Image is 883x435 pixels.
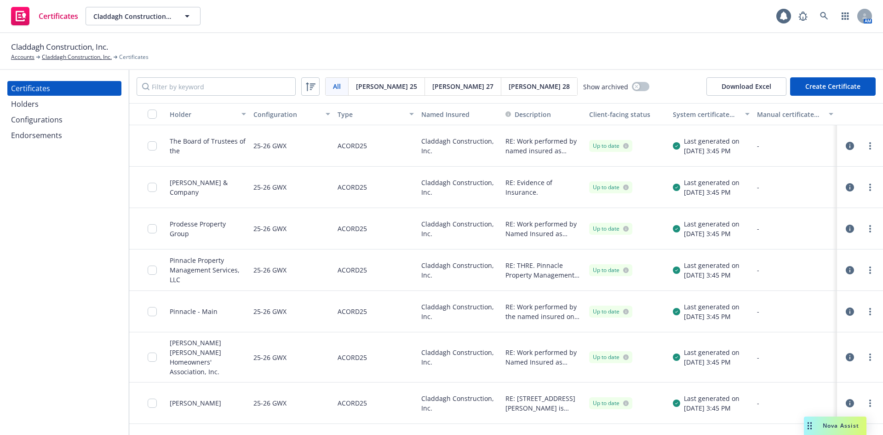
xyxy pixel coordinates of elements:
[338,338,367,377] div: ACORD25
[356,81,417,91] span: [PERSON_NAME] 25
[418,103,501,125] button: Named Insured
[253,131,287,161] div: 25-26 GWX
[684,136,740,146] div: Last generated on
[757,398,833,408] div: -
[334,103,418,125] button: Type
[93,12,173,21] span: Claddagh Construction, Inc.
[253,255,287,285] div: 25-26 GWX
[170,307,218,316] div: Pinnacle - Main
[583,82,628,92] span: Show archived
[148,141,157,151] input: Toggle Row Selected
[757,307,833,316] div: -
[11,97,39,111] div: Holders
[170,219,246,238] div: Prodesse Property Group
[418,291,501,332] div: Claddagh Construction, Inc.
[706,77,786,96] span: Download Excel
[7,128,121,143] a: Endorsements
[593,225,629,233] div: Up to date
[865,140,876,151] a: more
[253,338,287,377] div: 25-26 GWX
[86,7,201,25] button: Claddagh Construction, Inc.
[119,53,149,61] span: Certificates
[757,224,833,233] div: -
[865,352,876,363] a: more
[815,7,833,25] a: Search
[148,224,157,233] input: Toggle Row Selected
[11,128,62,143] div: Endorsements
[418,208,501,249] div: Claddagh Construction, Inc.
[418,167,501,208] div: Claddagh Construction, Inc.
[338,255,367,285] div: ACORD25
[684,229,740,238] div: [DATE] 3:45 PM
[505,178,582,197] button: RE: Evidence of Insurance.
[684,312,740,321] div: [DATE] 3:45 PM
[865,306,876,317] a: more
[593,266,629,274] div: Up to date
[253,110,320,119] div: Configuration
[865,223,876,234] a: more
[253,388,287,418] div: 25-26 GWX
[7,112,121,127] a: Configurations
[42,53,112,61] a: Claddagh Construction, Inc.
[421,110,498,119] div: Named Insured
[505,261,582,280] button: RE: THRE. Pinnacle Property Management Services, LLC., its subsidiaries and the ownership entitie...
[865,182,876,193] a: more
[505,110,551,119] button: Description
[505,348,582,367] button: RE: Work performed by Named Insured as required by written contract. [PERSON_NAME] [PERSON_NAME] ...
[865,398,876,409] a: more
[170,136,246,156] div: The Board of Trustees of the
[593,399,629,407] div: Up to date
[593,353,629,361] div: Up to date
[865,265,876,276] a: more
[148,266,157,275] input: Toggle Row Selected
[166,103,250,125] button: Holder
[11,112,63,127] div: Configurations
[253,172,287,202] div: 25-26 GWX
[170,338,246,377] div: [PERSON_NAME] [PERSON_NAME] Homeowners' Association, Inc.
[11,41,108,53] span: Claddagh Construction, Inc.
[593,142,629,150] div: Up to date
[823,422,859,429] span: Nova Assist
[253,214,287,244] div: 25-26 GWX
[253,296,287,326] div: 25-26 GWX
[39,12,78,20] span: Certificates
[170,398,221,408] div: [PERSON_NAME]
[338,110,404,119] div: Type
[684,394,740,403] div: Last generated on
[836,7,854,25] a: Switch app
[432,81,493,91] span: [PERSON_NAME] 27
[684,178,740,187] div: Last generated on
[509,81,570,91] span: [PERSON_NAME] 28
[7,81,121,96] a: Certificates
[794,7,812,25] a: Report a Bug
[338,388,367,418] div: ACORD25
[418,332,501,383] div: Claddagh Construction, Inc.
[148,353,157,362] input: Toggle Row Selected
[757,110,823,119] div: Manual certificate last generated
[7,3,82,29] a: Certificates
[505,136,582,156] button: RE: Work performed by named insured as required by written contract. The Board of Trustees of the...
[11,81,50,96] div: Certificates
[757,182,833,192] div: -
[170,178,246,197] div: [PERSON_NAME] & Company
[170,255,246,284] div: Pinnacle Property Management Services, LLC
[338,296,367,326] div: ACORD25
[333,81,341,91] span: All
[684,219,740,229] div: Last generated on
[505,394,582,413] button: RE: [STREET_ADDRESS] [PERSON_NAME] is named additional insured as respects to general liability, ...
[7,97,121,111] a: Holders
[250,103,333,125] button: Configuration
[589,110,665,119] div: Client-facing status
[338,214,367,244] div: ACORD25
[148,183,157,192] input: Toggle Row Selected
[170,110,236,119] div: Holder
[418,125,501,167] div: Claddagh Construction, Inc.
[684,270,740,280] div: [DATE] 3:45 PM
[505,219,582,238] span: RE: Work performed by Named Insured as required by written contract Prodesse Property Group is an...
[753,103,837,125] button: Manual certificate last generated
[148,399,157,408] input: Toggle Row Selected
